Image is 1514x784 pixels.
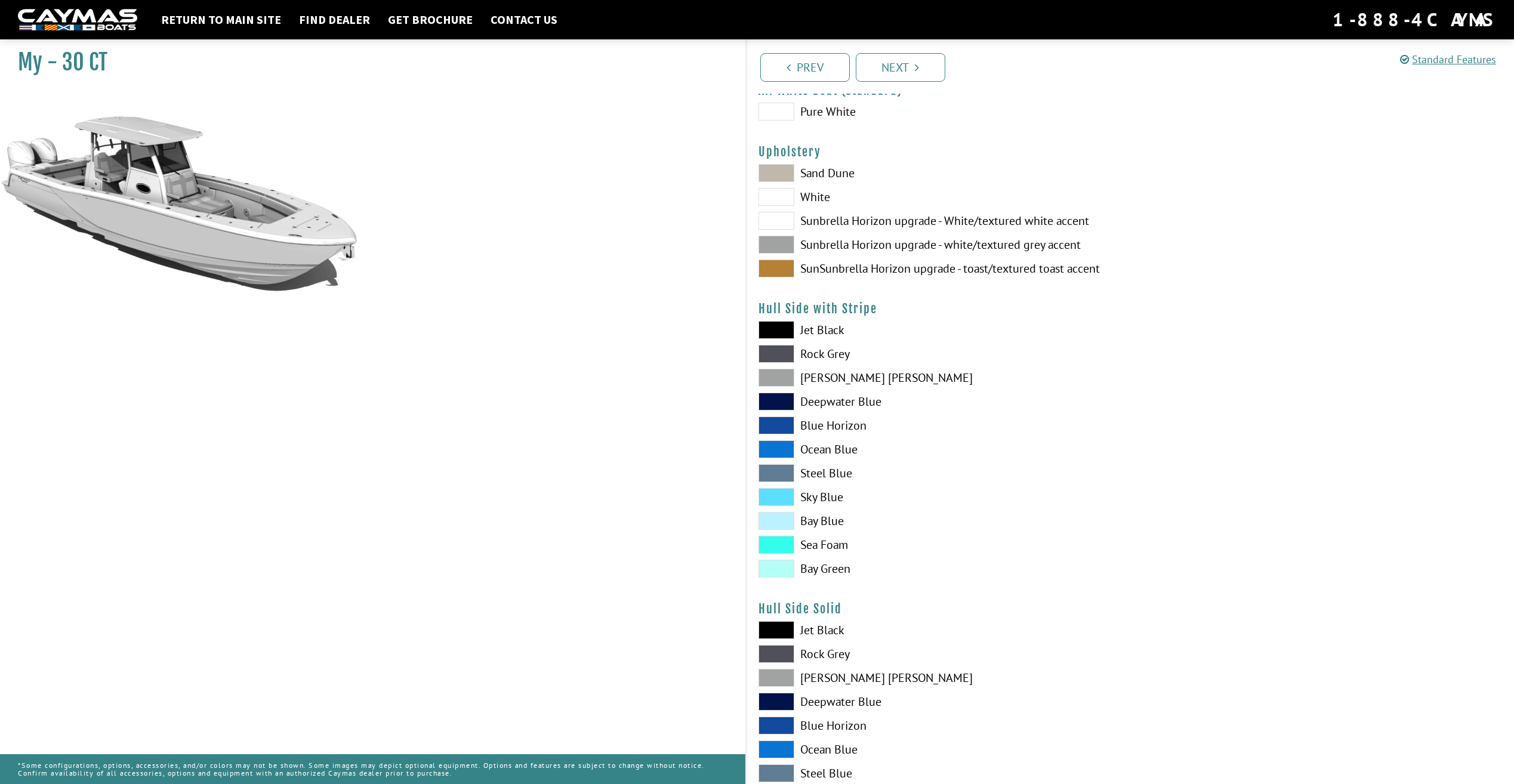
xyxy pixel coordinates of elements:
h1: My - 30 CT [18,49,716,76]
label: Bay Green [758,560,1118,578]
h4: Hull Side Solid [758,601,1503,616]
label: Sunbrella Horizon upgrade - white/textured grey accent [758,236,1118,254]
a: Next [856,53,945,82]
a: Return to main site [155,12,287,27]
h4: Upholstery [758,144,1503,159]
label: Sand Dune [758,164,1118,182]
div: 1-888-4CAYMAS [1333,7,1496,33]
label: Ocean Blue [758,740,1118,758]
label: Deepwater Blue [758,393,1118,410]
label: Steel Blue [758,764,1118,782]
label: SunSunbrella Horizon upgrade - toast/textured toast accent [758,260,1118,277]
a: Standard Features [1400,53,1496,66]
label: Sunbrella Horizon upgrade - White/textured white accent [758,212,1118,230]
label: Blue Horizon [758,416,1118,434]
label: Bay Blue [758,512,1118,530]
a: Contact Us [485,12,563,27]
label: [PERSON_NAME] [PERSON_NAME] [758,669,1118,687]
label: Jet Black [758,621,1118,639]
label: Sea Foam [758,536,1118,554]
label: Ocean Blue [758,440,1118,458]
h4: Hull Side with Stripe [758,301,1503,316]
a: Find Dealer [293,12,376,27]
label: Blue Horizon [758,717,1118,734]
label: Sky Blue [758,488,1118,506]
label: [PERSON_NAME] [PERSON_NAME] [758,369,1118,387]
label: Steel Blue [758,464,1118,482]
img: white-logo-c9c8dbefe5ff5ceceb0f0178aa75bf4bb51f6bca0971e226c86eb53dfe498488.png [18,9,137,31]
label: Rock Grey [758,645,1118,663]
label: White [758,188,1118,206]
label: Deepwater Blue [758,693,1118,711]
a: Prev [760,53,850,82]
label: Pure White [758,103,1118,121]
a: Get Brochure [382,12,479,27]
label: Jet Black [758,321,1118,339]
label: Rock Grey [758,345,1118,363]
p: *Some configurations, options, accessories, and/or colors may not be shown. Some images may depic... [18,755,727,783]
